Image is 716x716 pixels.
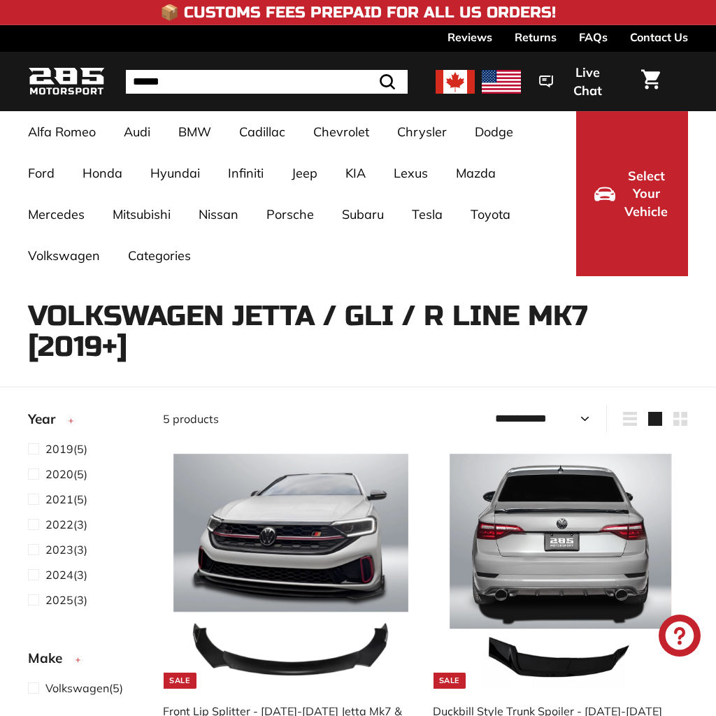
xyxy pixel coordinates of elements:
span: (3) [45,592,87,608]
a: Jeep [278,152,331,194]
a: Toyota [457,194,524,235]
span: (5) [45,680,123,696]
img: Logo_285_Motorsport_areodynamics_components [28,65,105,98]
inbox-online-store-chat: Shopify online store chat [654,615,705,660]
div: Sale [434,673,466,689]
span: (3) [45,566,87,583]
span: 2022 [45,517,73,531]
a: Nissan [185,194,252,235]
a: Reviews [447,25,492,49]
button: Live Chat [521,55,633,108]
a: Chrysler [383,111,461,152]
a: Lexus [380,152,442,194]
a: Porsche [252,194,328,235]
span: Year [28,409,66,429]
h1: Volkswagen Jetta / GLI / R Line Mk7 [2019+] [28,301,688,362]
span: (5) [45,491,87,508]
span: Select Your Vehicle [622,167,670,221]
span: (5) [45,466,87,482]
button: Make [28,644,141,679]
div: Sale [164,673,196,689]
input: Search [126,70,408,94]
a: Infiniti [214,152,278,194]
a: Subaru [328,194,398,235]
a: FAQs [579,25,608,49]
span: 2021 [45,492,73,506]
a: Returns [515,25,557,49]
span: (3) [45,541,87,558]
a: Tesla [398,194,457,235]
a: Dodge [461,111,527,152]
a: Mazda [442,152,510,194]
a: Hyundai [136,152,214,194]
span: (3) [45,516,87,533]
span: Live Chat [560,64,615,99]
span: 2024 [45,568,73,582]
span: 2025 [45,593,73,607]
span: 2023 [45,543,73,557]
a: Audi [110,111,164,152]
a: Contact Us [630,25,688,49]
div: 5 products [163,410,425,427]
a: Honda [69,152,136,194]
a: Volkswagen [14,235,114,276]
button: Year [28,405,141,440]
span: 2020 [45,467,73,481]
a: Cadillac [225,111,299,152]
a: Alfa Romeo [14,111,110,152]
span: Volkswagen [45,681,109,695]
span: (5) [45,441,87,457]
button: Select Your Vehicle [576,111,688,276]
a: Categories [114,235,205,276]
span: Make [28,648,73,668]
a: KIA [331,152,380,194]
h4: 📦 Customs Fees Prepaid for All US Orders! [160,4,556,21]
span: 2019 [45,442,73,456]
a: Mitsubishi [99,194,185,235]
a: Mercedes [14,194,99,235]
a: Ford [14,152,69,194]
a: BMW [164,111,225,152]
a: Cart [633,58,668,106]
a: Chevrolet [299,111,383,152]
